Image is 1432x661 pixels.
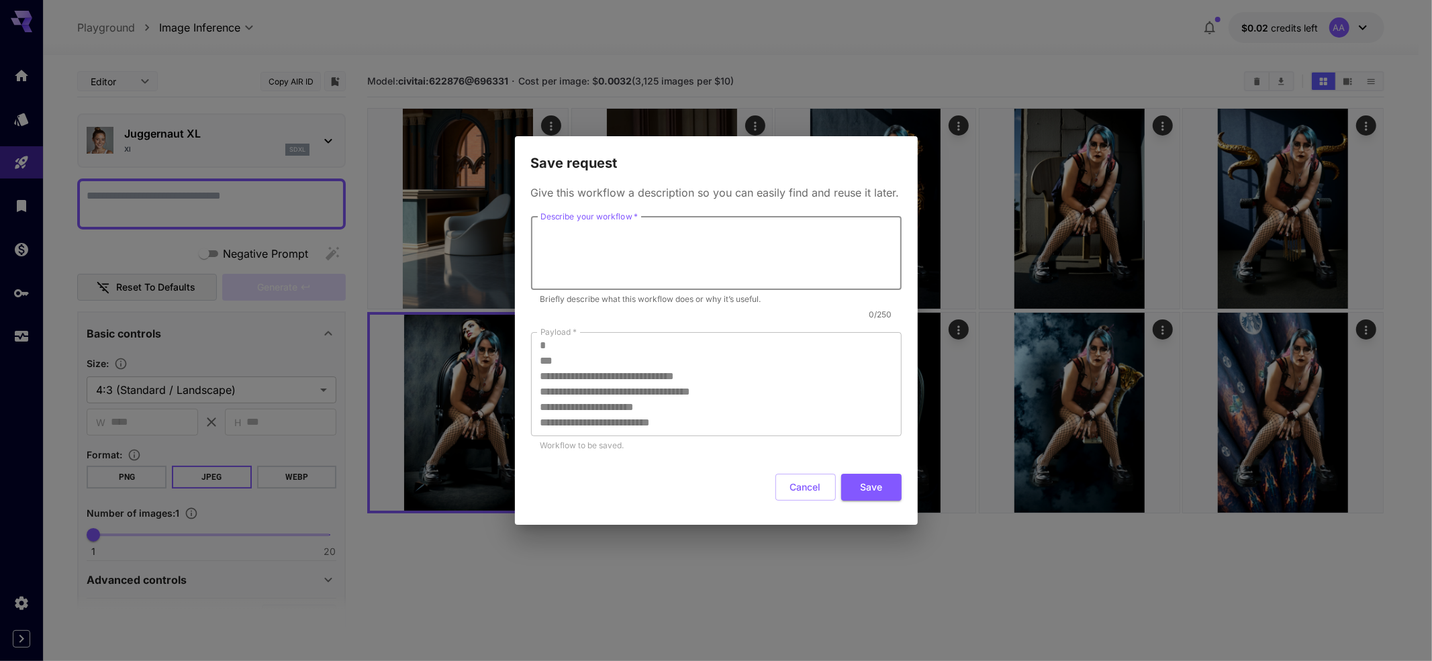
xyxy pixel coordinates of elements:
label: Payload [540,326,577,338]
button: Cancel [775,474,836,501]
p: Workflow to be saved. [540,439,892,452]
p: 0 / 250 [531,308,892,321]
label: Describe your workflow [540,211,638,222]
p: Briefly describe what this workflow does or why it’s useful. [540,293,892,306]
h2: Save request [515,136,918,174]
p: Give this workflow a description so you can easily find and reuse it later. [531,185,902,201]
button: Save [841,474,902,501]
